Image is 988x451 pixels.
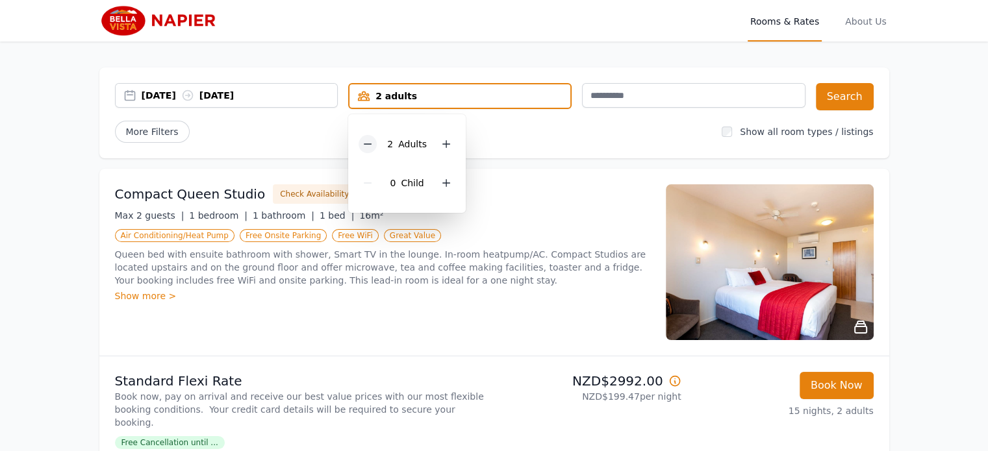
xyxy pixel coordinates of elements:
[401,178,424,188] span: Child
[740,127,873,137] label: Show all room types / listings
[115,289,650,302] div: Show more >
[115,390,489,429] p: Book now, pay on arrival and receive our best value prices with our most flexible booking conditi...
[692,404,874,417] p: 15 nights, 2 adults
[273,184,356,204] button: Check Availability
[115,372,489,390] p: Standard Flexi Rate
[189,210,247,221] span: 1 bedroom |
[99,5,224,36] img: Bella Vista Napier
[115,248,650,287] p: Queen bed with ensuite bathroom with shower, Smart TV in the lounge. In-room heatpump/AC. Compact...
[359,210,383,221] span: 16m²
[253,210,314,221] span: 1 bathroom |
[800,372,874,399] button: Book Now
[115,229,234,242] span: Air Conditioning/Heat Pump
[390,178,396,188] span: 0
[384,229,441,242] span: Great Value
[320,210,354,221] span: 1 bed |
[816,83,874,110] button: Search
[115,436,225,449] span: Free Cancellation until ...
[500,390,681,403] p: NZD$199.47 per night
[387,139,393,149] span: 2
[142,89,338,102] div: [DATE] [DATE]
[115,210,184,221] span: Max 2 guests |
[115,185,266,203] h3: Compact Queen Studio
[500,372,681,390] p: NZD$2992.00
[332,229,379,242] span: Free WiFi
[398,139,427,149] span: Adult s
[115,121,190,143] span: More Filters
[240,229,327,242] span: Free Onsite Parking
[349,90,570,103] div: 2 adults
